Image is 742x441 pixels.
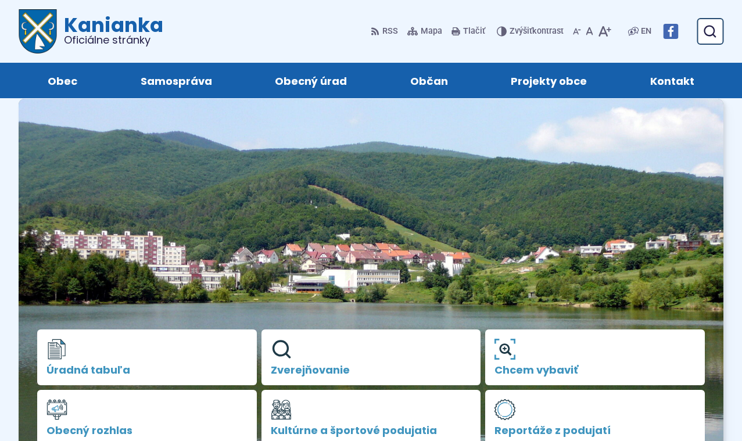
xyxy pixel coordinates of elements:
[571,19,583,44] button: Zmenšiť veľkosť písma
[46,425,248,436] span: Obecný rozhlas
[28,63,98,98] a: Obec
[463,27,485,37] span: Tlačiť
[37,329,257,385] a: Úradná tabuľa
[663,24,678,39] img: Prejsť na Facebook stránku
[494,425,696,436] span: Reportáže z podujatí
[275,63,347,98] span: Obecný úrad
[382,24,398,38] span: RSS
[371,19,400,44] a: RSS
[19,9,57,53] img: Prejsť na domovskú stránku
[485,329,705,385] a: Chcem vybaviť
[57,15,163,45] h1: Kanianka
[639,24,654,38] a: EN
[650,63,694,98] span: Kontakt
[510,27,564,37] span: kontrast
[271,364,472,376] span: Zverejňovanie
[511,63,587,98] span: Projekty obce
[596,19,614,44] button: Zväčšiť veľkosť písma
[19,9,163,53] a: Logo Kanianka, prejsť na domovskú stránku.
[421,24,442,38] span: Mapa
[121,63,232,98] a: Samospráva
[46,364,248,376] span: Úradná tabuľa
[48,63,77,98] span: Obec
[261,329,481,385] a: Zverejňovanie
[630,63,715,98] a: Kontakt
[141,63,212,98] span: Samospráva
[497,19,566,44] button: Zvýšiťkontrast
[583,19,596,44] button: Nastaviť pôvodnú veľkosť písma
[255,63,367,98] a: Obecný úrad
[449,19,488,44] button: Tlačiť
[410,63,448,98] span: Občan
[510,26,532,36] span: Zvýšiť
[641,24,651,38] span: EN
[405,19,445,44] a: Mapa
[494,364,696,376] span: Chcem vybaviť
[491,63,607,98] a: Projekty obce
[390,63,468,98] a: Občan
[64,35,163,45] span: Oficiálne stránky
[271,425,472,436] span: Kultúrne a športové podujatia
